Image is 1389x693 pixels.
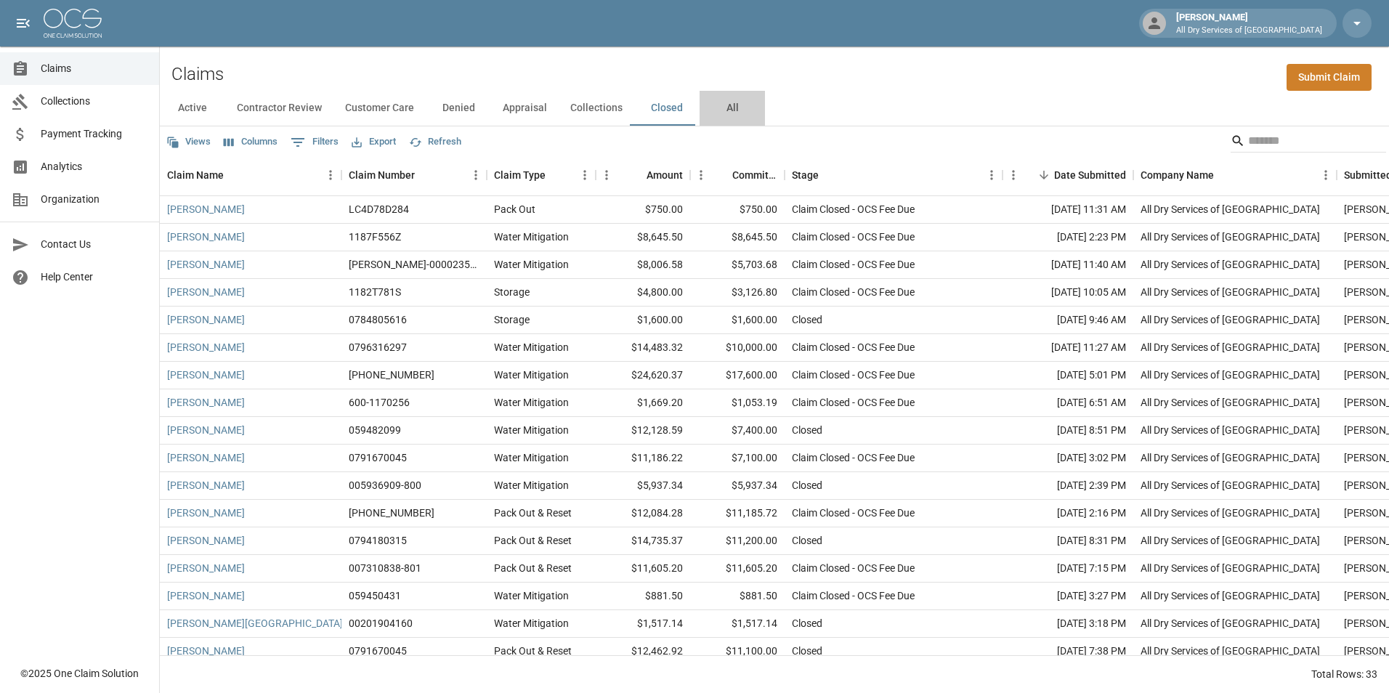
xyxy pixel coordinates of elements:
div: 005936909-800 [349,478,421,493]
div: 300-0317289-2025 [349,506,434,520]
div: $3,126.80 [690,279,785,307]
button: Menu [1315,164,1337,186]
div: Amount [647,155,683,195]
div: Pack Out & Reset [494,506,572,520]
div: Claim Closed - OCS Fee Due [792,257,915,272]
button: Customer Care [333,91,426,126]
div: [DATE] 7:15 PM [1003,555,1133,583]
div: [DATE] 9:46 AM [1003,307,1133,334]
div: [DATE] 11:40 AM [1003,251,1133,279]
div: 00201904160 [349,616,413,631]
div: [PERSON_NAME] [1170,10,1328,36]
div: All Dry Services of Atlanta [1141,340,1320,354]
div: Amount [596,155,690,195]
a: [PERSON_NAME] [167,395,245,410]
h2: Claims [171,64,224,85]
div: 0784805616 [349,312,407,327]
div: Pack Out & Reset [494,561,572,575]
div: $11,186.22 [596,445,690,472]
div: [DATE] 6:51 AM [1003,389,1133,417]
a: [PERSON_NAME] [167,506,245,520]
div: Company Name [1133,155,1337,195]
div: [DATE] 7:38 PM [1003,638,1133,665]
div: Claim Name [160,155,341,195]
div: Closed [792,533,822,548]
div: $7,100.00 [690,445,785,472]
div: Search [1231,129,1386,155]
div: $881.50 [690,583,785,610]
div: $1,600.00 [596,307,690,334]
div: All Dry Services of Atlanta [1141,478,1320,493]
button: Sort [224,165,244,185]
div: All Dry Services of Atlanta [1141,312,1320,327]
div: Closed [792,478,822,493]
div: 0791670045 [349,644,407,658]
div: Committed Amount [690,155,785,195]
a: [PERSON_NAME] [167,588,245,603]
a: [PERSON_NAME] [167,340,245,354]
div: Claim Closed - OCS Fee Due [792,230,915,244]
div: $1,517.14 [596,610,690,638]
a: [PERSON_NAME] [167,644,245,658]
div: $17,600.00 [690,362,785,389]
div: All Dry Services of Atlanta [1141,230,1320,244]
button: open drawer [9,9,38,38]
div: Storage [494,312,530,327]
div: $11,605.20 [690,555,785,583]
div: [DATE] 5:01 PM [1003,362,1133,389]
button: Sort [1034,165,1054,185]
div: All Dry Services of Atlanta [1141,450,1320,465]
div: $8,645.50 [690,224,785,251]
button: Collections [559,91,634,126]
button: Menu [574,164,596,186]
div: All Dry Services of Atlanta [1141,257,1320,272]
button: Appraisal [491,91,559,126]
div: Storage [494,285,530,299]
div: 600-1170256 [349,395,410,410]
div: [DATE] 10:05 AM [1003,279,1133,307]
div: [DATE] 11:27 AM [1003,334,1133,362]
a: [PERSON_NAME] [167,368,245,382]
button: Sort [415,165,435,185]
div: Total Rows: 33 [1311,667,1377,681]
span: Analytics [41,159,147,174]
div: $1,669.20 [596,389,690,417]
div: [DATE] 8:31 PM [1003,527,1133,555]
button: Sort [712,165,732,185]
div: All Dry Services of Atlanta [1141,561,1320,575]
div: Company Name [1141,155,1214,195]
span: Payment Tracking [41,126,147,142]
a: [PERSON_NAME] [167,202,245,216]
button: All [700,91,765,126]
button: Menu [981,164,1003,186]
div: $11,100.00 [690,638,785,665]
button: Show filters [287,131,342,154]
div: $10,000.00 [690,334,785,362]
div: Closed [792,312,822,327]
div: [DATE] 11:31 AM [1003,196,1133,224]
div: $4,800.00 [596,279,690,307]
a: [PERSON_NAME] [167,450,245,465]
div: Claim Number [341,155,487,195]
a: [PERSON_NAME] [167,312,245,327]
div: Claim Closed - OCS Fee Due [792,450,915,465]
a: [PERSON_NAME] [167,230,245,244]
div: $5,937.34 [596,472,690,500]
button: Sort [1214,165,1234,185]
div: © 2025 One Claim Solution [20,666,139,681]
div: $12,084.28 [596,500,690,527]
button: Sort [626,165,647,185]
div: Water Mitigation [494,230,569,244]
button: Refresh [405,131,465,153]
div: Claim Closed - OCS Fee Due [792,506,915,520]
div: $12,128.59 [596,417,690,445]
div: $11,185.72 [690,500,785,527]
div: Water Mitigation [494,257,569,272]
span: Collections [41,94,147,109]
div: Water Mitigation [494,423,569,437]
div: 1182T781S [349,285,401,299]
div: All Dry Services of Atlanta [1141,616,1320,631]
div: Claim Closed - OCS Fee Due [792,285,915,299]
div: Water Mitigation [494,395,569,410]
div: $1,517.14 [690,610,785,638]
